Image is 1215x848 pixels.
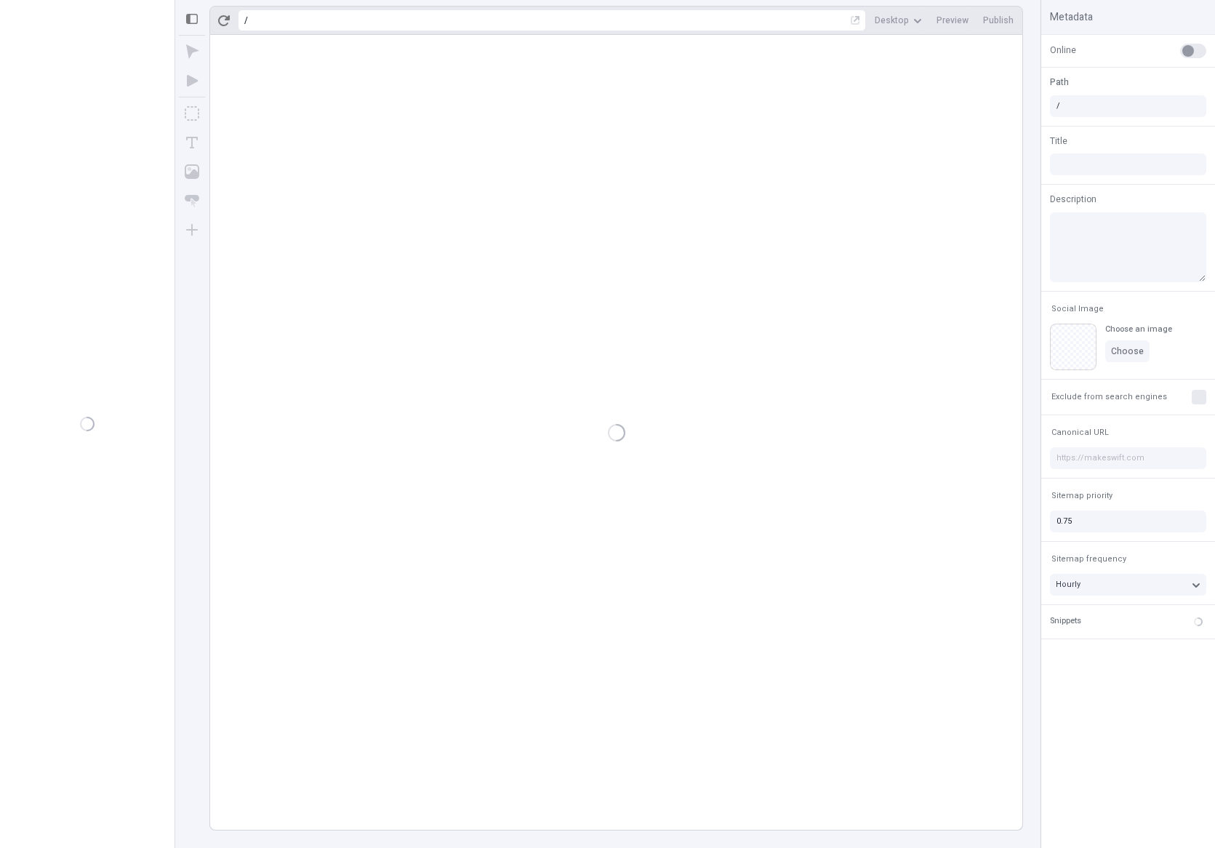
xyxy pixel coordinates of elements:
span: Hourly [1056,578,1080,591]
button: Canonical URL [1048,424,1112,441]
button: Image [179,159,205,185]
span: Publish [983,15,1014,26]
button: Exclude from search engines [1048,388,1170,406]
span: Choose [1111,345,1144,357]
span: Canonical URL [1051,427,1109,438]
button: Publish [977,9,1019,31]
span: Path [1050,76,1069,89]
span: Desktop [875,15,909,26]
span: Social Image [1051,303,1104,314]
button: Desktop [869,9,928,31]
span: Online [1050,44,1076,57]
button: Choose [1105,340,1150,362]
button: Hourly [1050,574,1206,596]
button: Sitemap frequency [1048,551,1129,568]
span: Title [1050,135,1067,148]
button: Text [179,129,205,156]
input: https://makeswift.com [1050,447,1206,469]
span: Sitemap priority [1051,490,1112,501]
button: Preview [931,9,974,31]
span: Preview [937,15,969,26]
button: Button [179,188,205,214]
div: Snippets [1050,615,1081,628]
span: Sitemap frequency [1051,553,1126,564]
button: Sitemap priority [1048,487,1115,505]
span: Description [1050,193,1096,206]
button: Social Image [1048,300,1107,318]
div: / [244,15,248,26]
span: Exclude from search engines [1051,391,1167,402]
button: Box [179,100,205,127]
div: Choose an image [1105,324,1172,335]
